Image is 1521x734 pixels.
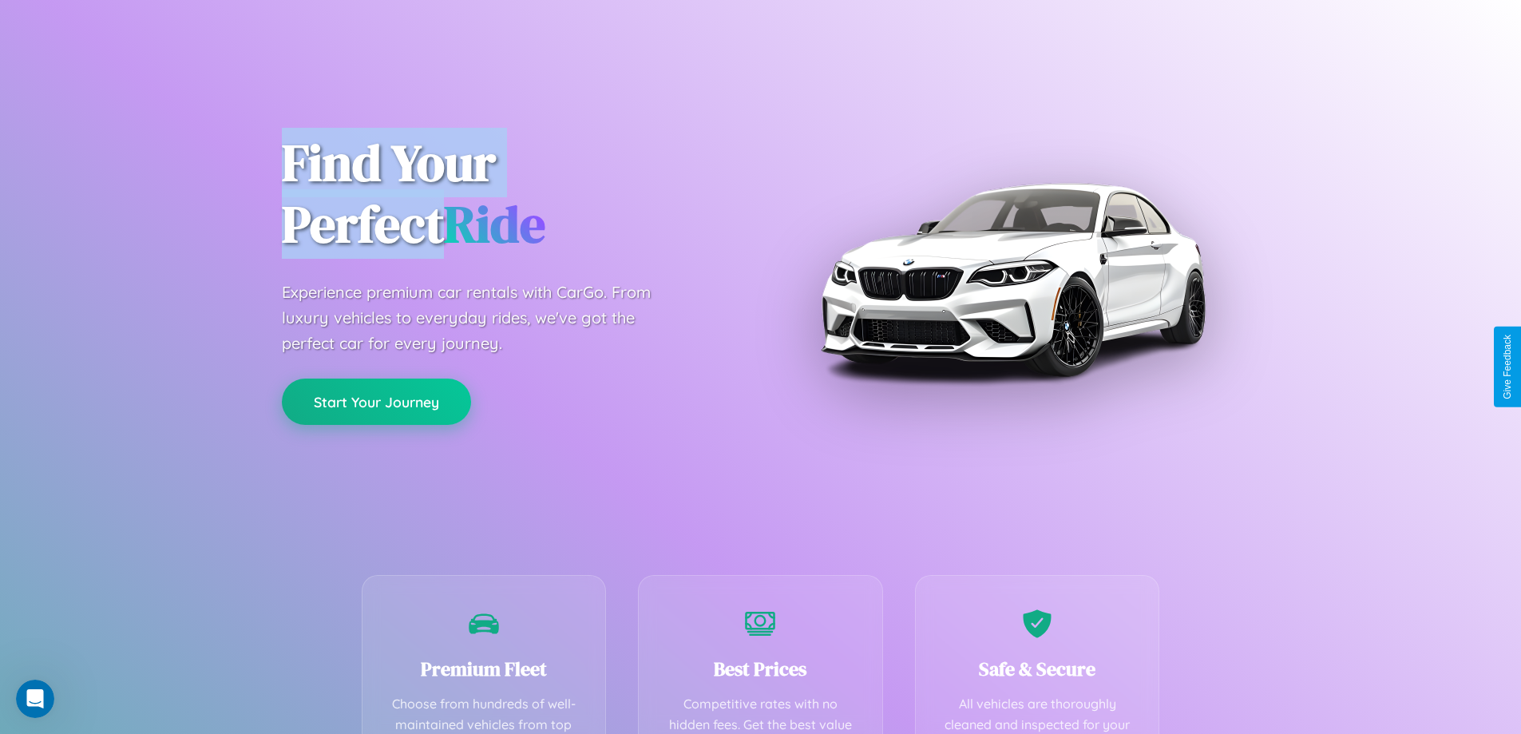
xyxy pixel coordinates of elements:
h3: Safe & Secure [940,656,1135,682]
h3: Best Prices [663,656,858,682]
div: Give Feedback [1502,335,1513,399]
p: Experience premium car rentals with CarGo. From luxury vehicles to everyday rides, we've got the ... [282,280,681,356]
h3: Premium Fleet [386,656,582,682]
button: Start Your Journey [282,379,471,425]
span: Ride [444,189,545,259]
iframe: Intercom live chat [16,680,54,718]
h1: Find Your Perfect [282,133,737,256]
img: Premium BMW car rental vehicle [813,80,1212,479]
